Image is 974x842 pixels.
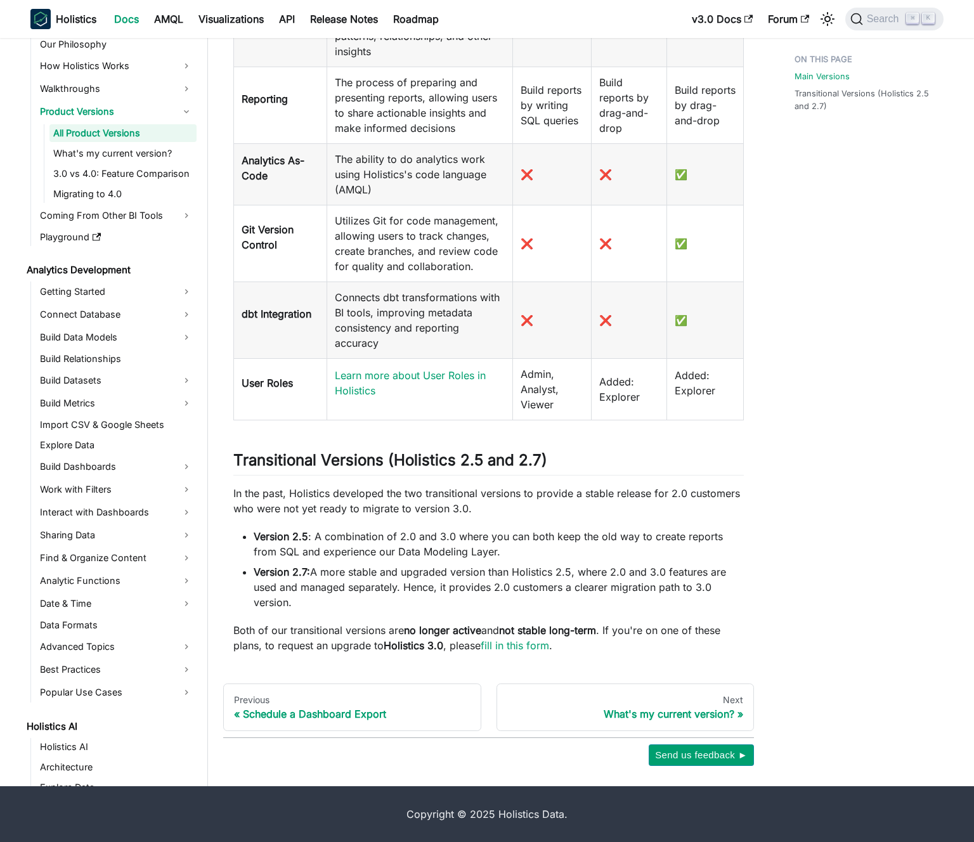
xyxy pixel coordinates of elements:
td: Utilizes Git for code management, allowing users to track changes, create branches, and review co... [327,205,513,282]
td: ❌ [591,282,666,359]
a: Sharing Data [36,525,197,545]
a: Release Notes [302,9,386,29]
td: ❌ [513,144,592,205]
a: Analytic Functions [36,571,197,591]
td: ✅ [666,205,743,282]
kbd: K [922,13,935,24]
button: Search (Command+K) [845,8,944,30]
a: Architecture [36,758,197,776]
strong: User Roles [242,377,293,389]
a: Build Dashboards [36,457,197,477]
a: v3.0 Docs [684,9,760,29]
a: Work with Filters [36,479,197,500]
td: Added: Explorer [591,359,666,420]
a: Build Metrics [36,393,197,413]
a: Visualizations [191,9,271,29]
a: Getting Started [36,282,197,302]
td: ❌ [591,144,666,205]
div: What's my current version? [507,708,744,720]
strong: no longer active [404,624,481,637]
p: Both of our transitional versions are and . If you're on one of these plans, to request an upgrad... [233,623,744,653]
strong: Analytics As-Code [242,154,304,182]
a: HolisticsHolistics [30,9,96,29]
a: Explore Data [36,779,197,796]
td: ✅ [666,144,743,205]
a: API [271,9,302,29]
h2: Transitional Versions (Holistics 2.5 and 2.7) [233,451,744,475]
a: Popular Use Cases [36,682,197,703]
td: ❌ [591,205,666,282]
kbd: ⌘ [906,13,919,24]
img: Holistics [30,9,51,29]
a: Advanced Topics [36,637,197,657]
button: Send us feedback ► [649,744,754,766]
a: Build Data Models [36,327,197,347]
td: ❌ [513,282,592,359]
span: Search [863,13,907,25]
a: Holistics AI [23,718,197,735]
td: Build reports by drag-and-drop [591,67,666,144]
td: ✅ [666,282,743,359]
div: Copyright © 2025 Holistics Data. [84,806,890,822]
a: Explore Data [36,436,197,454]
div: Schedule a Dashboard Export [234,708,471,720]
td: Connects dbt transformations with BI tools, improving metadata consistency and reporting accuracy [327,282,513,359]
a: Transitional Versions (Holistics 2.5 and 2.7) [795,87,936,112]
td: ❌ [513,205,592,282]
a: Date & Time [36,593,197,614]
a: Analytics Development [23,261,197,279]
a: Holistics AI [36,738,197,756]
td: Build reports by drag-and-drop [666,67,743,144]
nav: Docs pages [223,683,754,732]
p: Added: Explorer [675,368,736,398]
a: Roadmap [386,9,446,29]
div: Next [507,694,744,706]
a: Forum [760,9,817,29]
td: Build reports by writing SQL queries [513,67,592,144]
td: The process of preparing and presenting reports, allowing users to share actionable insights and ... [327,67,513,144]
a: Build Datasets [36,370,197,391]
a: PreviousSchedule a Dashboard Export [223,683,481,732]
a: Find & Organize Content [36,548,197,568]
a: fill in this form [481,639,549,652]
a: Best Practices [36,659,197,680]
li: : A combination of 2.0 and 3.0 where you can both keep the old way to create reports from SQL and... [254,529,744,559]
a: Connect Database [36,304,197,325]
strong: Holistics 3.0 [384,639,443,652]
a: Migrating to 4.0 [49,185,197,203]
strong: not stable long-term [499,624,596,637]
a: Learn more about User Roles in Holistics [335,369,486,397]
p: In the past, Holistics developed the two transitional versions to provide a stable release for 2.... [233,486,744,516]
strong: dbt Integration [242,308,311,320]
td: Admin, Analyst, Viewer [513,359,592,420]
button: Switch between dark and light mode (currently light mode) [817,9,838,29]
a: Coming From Other BI Tools [36,205,197,226]
a: Our Philosophy [36,36,197,53]
div: Previous [234,694,471,706]
a: What's my current version? [49,145,197,162]
span: Send us feedback ► [655,747,748,763]
a: Import CSV & Google Sheets [36,416,197,434]
a: Interact with Dashboards [36,502,197,522]
strong: Git Version Control [242,223,294,251]
a: NextWhat's my current version? [497,683,755,732]
a: AMQL [146,9,191,29]
a: Docs [107,9,146,29]
a: How Holistics Works [36,56,197,76]
li: A more stable and upgraded version than Holistics 2.5, where 2.0 and 3.0 features are used and ma... [254,564,744,610]
strong: Reporting [242,93,288,105]
a: Main Versions [795,70,850,82]
a: Build Relationships [36,350,197,368]
b: Holistics [56,11,96,27]
td: The ability to do analytics work using Holistics's code language (AMQL) [327,144,513,205]
a: Walkthroughs [36,79,197,99]
a: 3.0 vs 4.0: Feature Comparison [49,165,197,183]
strong: Version 2.5 [254,530,308,543]
strong: Version 2.7: [254,566,310,578]
a: Playground [36,228,197,246]
a: Product Versions [36,101,197,122]
a: Data Formats [36,616,197,634]
a: All Product Versions [49,124,197,142]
